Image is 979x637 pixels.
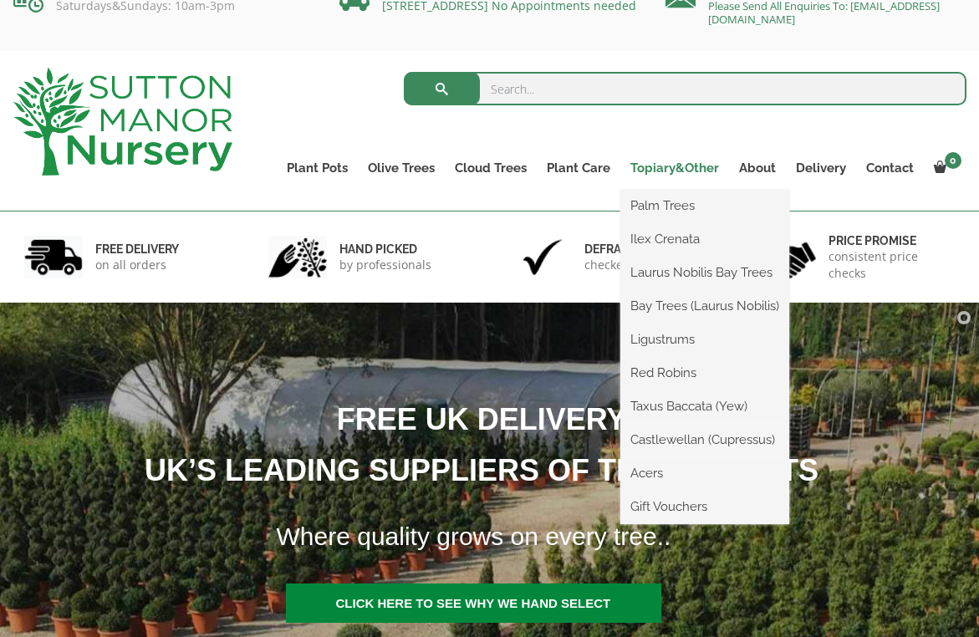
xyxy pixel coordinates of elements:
a: Plant Care [537,156,620,180]
a: 0 [924,156,966,180]
span: 0 [945,152,961,169]
a: Cloud Trees [445,156,537,180]
p: on all orders [95,257,179,273]
a: Delivery [786,156,856,180]
img: logo [13,68,232,176]
h6: Defra approved [584,242,695,257]
p: by professionals [339,257,431,273]
h6: hand picked [339,242,431,257]
a: Bay Trees (Laurus Nobilis) [620,293,789,318]
a: Acers [620,461,789,486]
p: checked & Licensed [584,257,695,273]
a: Olive Trees [358,156,445,180]
a: Ligustrums [620,327,789,352]
a: Topiary&Other [620,156,729,180]
a: Laurus Nobilis Bay Trees [620,260,789,285]
a: Plant Pots [277,156,358,180]
a: Taxus Baccata (Yew) [620,394,789,419]
a: Palm Trees [620,193,789,218]
img: 1.jpg [24,236,83,278]
h6: Price promise [829,233,956,248]
input: Search... [404,72,966,105]
a: Gift Vouchers [620,494,789,519]
a: Castlewellan (Cupressus) [620,427,789,452]
a: Ilex Crenata [620,227,789,252]
h6: FREE DELIVERY [95,242,179,257]
a: Contact [856,156,924,180]
img: 2.jpg [268,236,327,278]
a: Red Robins [620,360,789,385]
a: About [729,156,786,180]
img: 3.jpg [513,236,572,278]
p: consistent price checks [829,248,956,282]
